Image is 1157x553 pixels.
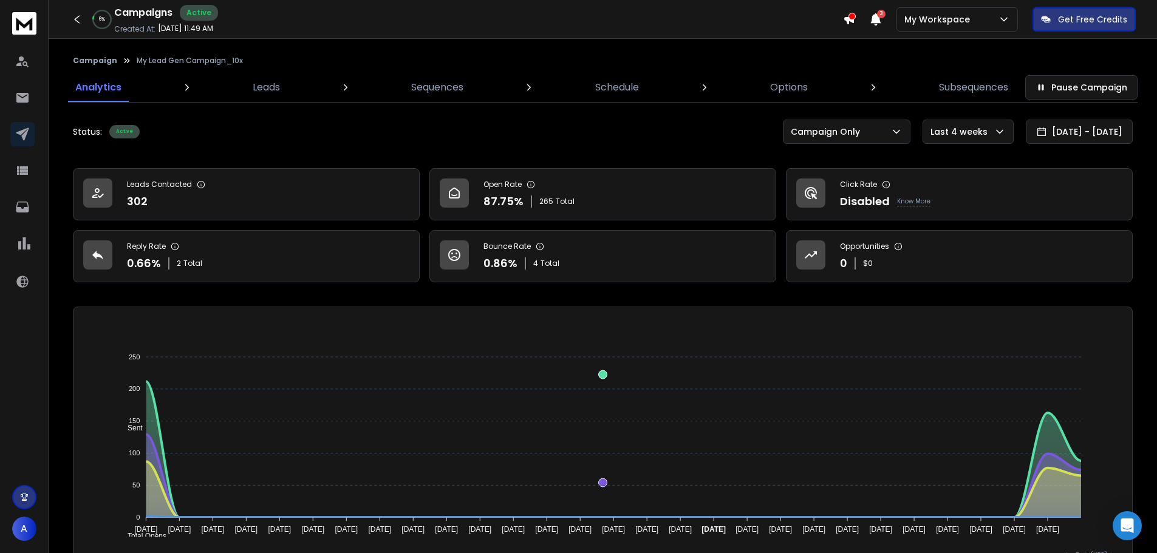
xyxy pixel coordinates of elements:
[245,73,287,102] a: Leads
[840,255,847,272] p: 0
[114,24,155,34] p: Created At:
[936,525,959,534] tspan: [DATE]
[129,417,140,424] tspan: 150
[669,525,692,534] tspan: [DATE]
[483,242,531,251] p: Bounce Rate
[132,481,140,489] tspan: 50
[127,255,161,272] p: 0.66 %
[1036,525,1059,534] tspan: [DATE]
[930,126,992,138] p: Last 4 weeks
[769,525,792,534] tspan: [DATE]
[129,385,140,393] tspan: 200
[73,126,102,138] p: Status:
[127,242,166,251] p: Reply Rate
[12,517,36,541] button: A
[903,525,926,534] tspan: [DATE]
[234,525,258,534] tspan: [DATE]
[134,525,157,534] tspan: [DATE]
[401,525,425,534] tspan: [DATE]
[201,525,224,534] tspan: [DATE]
[253,80,280,95] p: Leads
[429,230,776,282] a: Bounce Rate0.86%4Total
[73,168,420,220] a: Leads Contacted302
[877,10,886,18] span: 3
[701,525,726,534] tspan: [DATE]
[168,525,191,534] tspan: [DATE]
[12,12,36,35] img: logo
[73,230,420,282] a: Reply Rate0.66%2Total
[335,525,358,534] tspan: [DATE]
[1113,511,1142,540] div: Open Intercom Messenger
[1025,75,1138,100] button: Pause Campaign
[136,514,140,521] tspan: 0
[786,168,1133,220] a: Click RateDisabledKnow More
[863,259,873,268] p: $ 0
[904,13,975,25] p: My Workspace
[840,193,890,210] p: Disabled
[786,230,1133,282] a: Opportunities0$0
[533,259,538,268] span: 4
[129,449,140,456] tspan: 100
[541,259,559,268] span: Total
[177,259,181,268] span: 2
[840,180,877,189] p: Click Rate
[109,125,140,138] div: Active
[127,193,148,210] p: 302
[791,126,865,138] p: Campaign Only
[1032,7,1136,32] button: Get Free Credits
[180,5,218,21] div: Active
[969,525,992,534] tspan: [DATE]
[1058,13,1127,25] p: Get Free Credits
[75,80,121,95] p: Analytics
[595,80,639,95] p: Schedule
[158,24,213,33] p: [DATE] 11:49 AM
[435,525,458,534] tspan: [DATE]
[840,242,889,251] p: Opportunities
[127,180,192,189] p: Leads Contacted
[897,197,930,206] p: Know More
[429,168,776,220] a: Open Rate87.75%265Total
[99,16,105,23] p: 6 %
[735,525,759,534] tspan: [DATE]
[129,353,140,361] tspan: 250
[539,197,553,206] span: 265
[183,259,202,268] span: Total
[535,525,558,534] tspan: [DATE]
[836,525,859,534] tspan: [DATE]
[568,525,592,534] tspan: [DATE]
[588,73,646,102] a: Schedule
[802,525,825,534] tspan: [DATE]
[763,73,815,102] a: Options
[268,525,291,534] tspan: [DATE]
[118,424,143,432] span: Sent
[73,56,117,66] button: Campaign
[301,525,324,534] tspan: [DATE]
[114,5,172,20] h1: Campaigns
[368,525,391,534] tspan: [DATE]
[502,525,525,534] tspan: [DATE]
[68,73,129,102] a: Analytics
[556,197,575,206] span: Total
[1026,120,1133,144] button: [DATE] - [DATE]
[137,56,243,66] p: My Lead Gen Campaign_10x
[118,532,166,540] span: Total Opens
[411,80,463,95] p: Sequences
[939,80,1008,95] p: Subsequences
[483,180,522,189] p: Open Rate
[404,73,471,102] a: Sequences
[602,525,625,534] tspan: [DATE]
[483,255,517,272] p: 0.86 %
[869,525,892,534] tspan: [DATE]
[468,525,491,534] tspan: [DATE]
[483,193,524,210] p: 87.75 %
[770,80,808,95] p: Options
[1003,525,1026,534] tspan: [DATE]
[932,73,1015,102] a: Subsequences
[635,525,658,534] tspan: [DATE]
